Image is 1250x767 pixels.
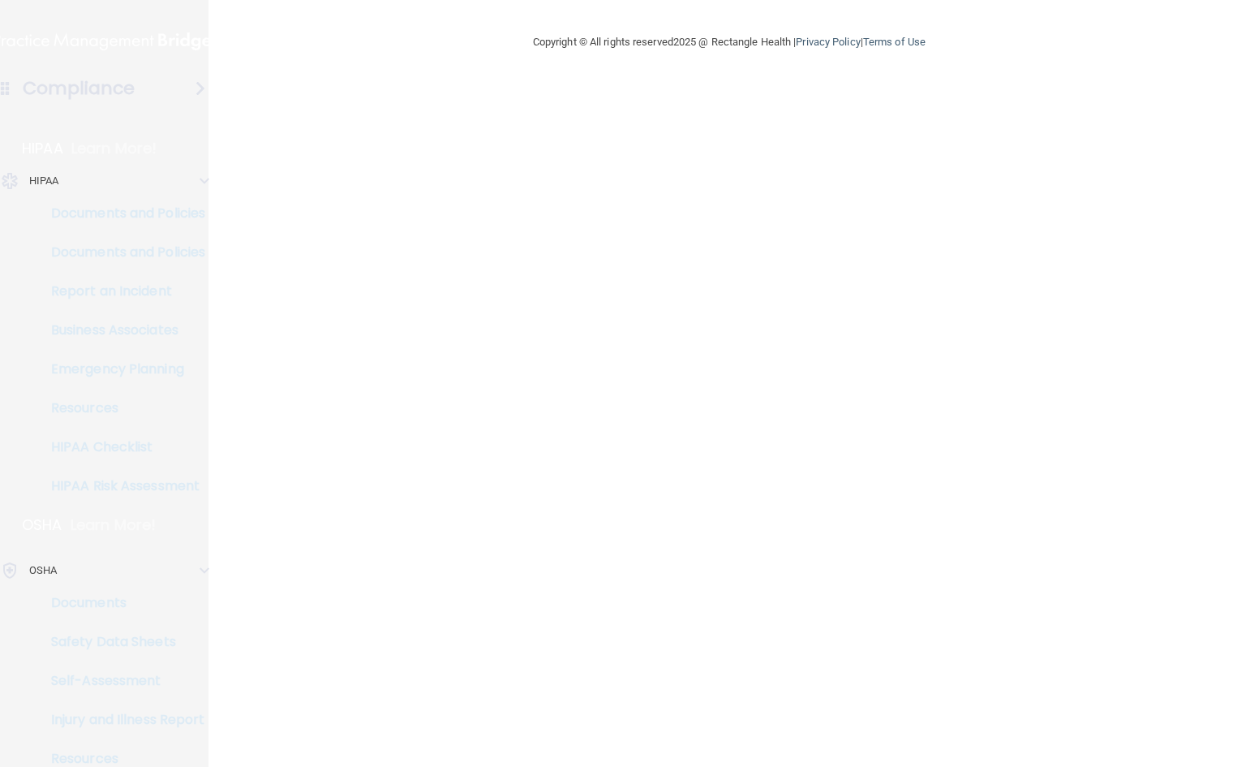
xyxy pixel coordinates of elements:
p: HIPAA Risk Assessment [11,478,232,494]
p: Report an Incident [11,283,232,299]
a: Terms of Use [863,36,926,48]
p: Emergency Planning [11,361,232,377]
p: Business Associates [11,322,232,338]
div: Copyright © All rights reserved 2025 @ Rectangle Health | | [433,16,1025,68]
p: OSHA [22,515,62,535]
p: Safety Data Sheets [11,634,232,650]
p: Resources [11,751,232,767]
p: Documents and Policies [11,244,232,261]
p: HIPAA [29,171,59,191]
p: Resources [11,400,232,416]
p: Injury and Illness Report [11,712,232,728]
p: Self-Assessment [11,673,232,689]
p: HIPAA Checklist [11,439,232,455]
p: Learn More! [71,139,157,158]
a: Privacy Policy [796,36,860,48]
p: Learn More! [71,515,157,535]
p: HIPAA [22,139,63,158]
p: Documents and Policies [11,205,232,222]
p: Documents [11,595,232,611]
h4: Compliance [23,77,135,100]
p: OSHA [29,561,57,580]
